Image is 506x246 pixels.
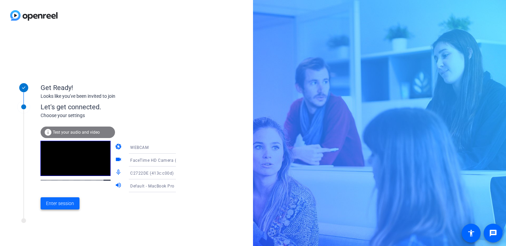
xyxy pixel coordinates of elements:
[46,200,74,207] span: Enter session
[115,156,123,164] mat-icon: videocam
[44,128,52,136] mat-icon: info
[41,112,190,119] div: Choose your settings
[53,130,100,135] span: Test your audio and video
[41,197,79,209] button: Enter session
[130,157,202,163] span: FaceTime HD Camera (D288:[DATE])
[130,183,212,188] span: Default - MacBook Pro Speakers (Built-in)
[41,102,190,112] div: Let's get connected.
[489,229,497,237] mat-icon: message
[41,83,176,93] div: Get Ready!
[41,93,176,100] div: Looks like you've been invited to join
[115,169,123,177] mat-icon: mic_none
[115,143,123,151] mat-icon: camera
[130,171,174,176] span: C2722DE (413c:c00d)
[467,229,475,237] mat-icon: accessibility
[115,182,123,190] mat-icon: volume_up
[130,145,148,150] span: WEBCAM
